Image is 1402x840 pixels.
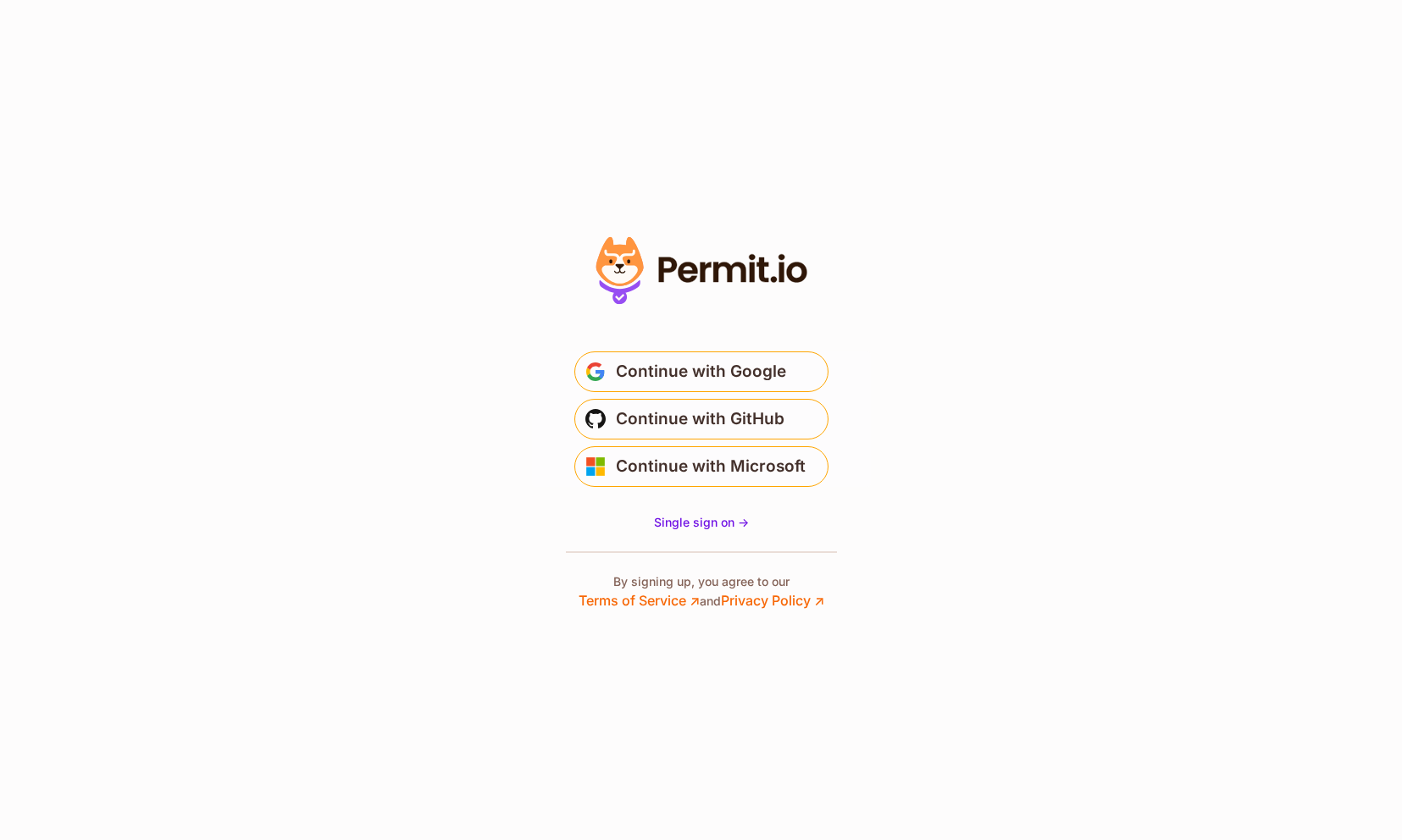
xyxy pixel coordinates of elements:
[574,351,828,392] button: Continue with Google
[616,406,784,433] span: Continue with GitHub
[721,592,824,609] a: Privacy Policy ↗
[574,446,828,487] button: Continue with Microsoft
[579,592,700,609] a: Terms of Service ↗
[654,514,749,531] a: Single sign on ->
[616,358,786,385] span: Continue with Google
[579,573,824,611] p: By signing up, you agree to our and
[654,515,749,529] span: Single sign on ->
[574,399,828,439] button: Continue with GitHub
[616,453,806,480] span: Continue with Microsoft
